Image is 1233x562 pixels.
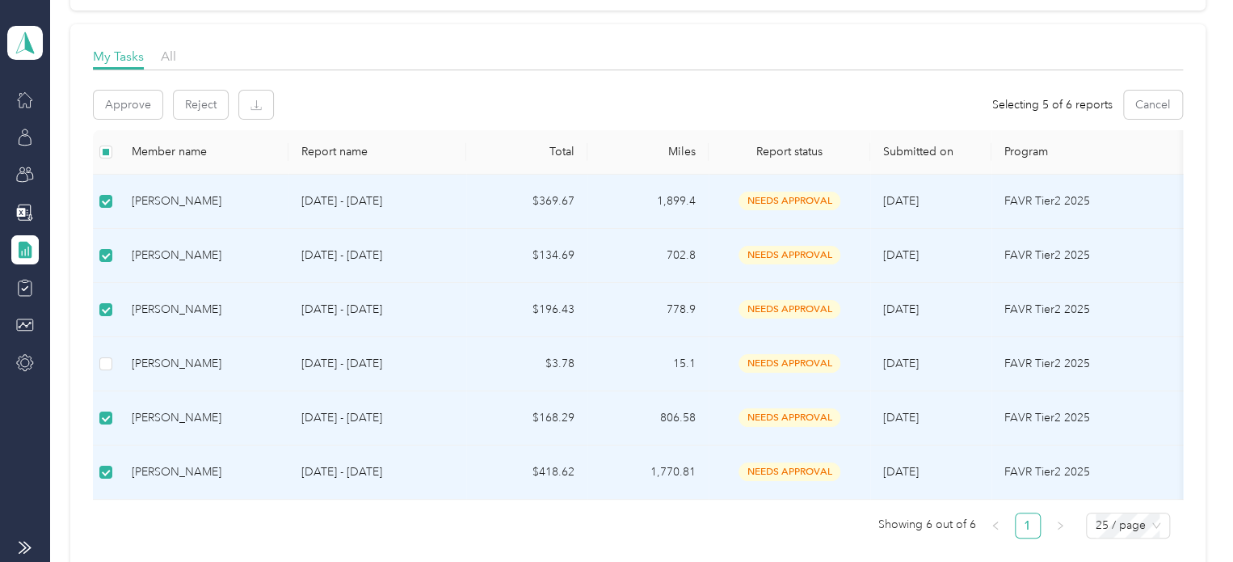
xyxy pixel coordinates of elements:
span: My Tasks [93,49,144,64]
td: FAVR Tier2 2025 [991,337,1193,391]
div: [PERSON_NAME] [132,192,276,210]
div: [PERSON_NAME] [132,463,276,481]
div: Member name [132,145,276,158]
p: FAVR Tier2 2025 [1004,247,1180,264]
button: right [1047,513,1073,539]
span: needs approval [739,408,840,427]
div: [PERSON_NAME] [132,409,276,427]
p: FAVR Tier2 2025 [1004,301,1180,319]
div: [PERSON_NAME] [132,355,276,373]
span: Showing 6 out of 6 [878,513,976,537]
th: Program [991,130,1193,175]
li: Next Page [1047,513,1073,539]
span: [DATE] [883,357,919,370]
span: needs approval [739,354,840,373]
p: [DATE] - [DATE] [301,301,453,319]
span: needs approval [739,246,840,264]
td: $134.69 [466,229,587,283]
td: FAVR Tier2 2025 [991,229,1193,283]
span: Selecting 5 of 6 reports [992,96,1113,113]
button: Approve [94,91,162,119]
span: right [1055,521,1065,530]
span: needs approval [739,192,840,210]
p: FAVR Tier2 2025 [1004,192,1180,210]
p: FAVR Tier2 2025 [1004,463,1180,481]
span: [DATE] [883,248,919,262]
li: Previous Page [983,513,1008,539]
td: 15.1 [587,337,709,391]
td: 1,899.4 [587,175,709,229]
p: [DATE] - [DATE] [301,192,453,210]
td: 1,770.81 [587,446,709,500]
p: [DATE] - [DATE] [301,409,453,427]
div: [PERSON_NAME] [132,301,276,319]
td: FAVR Tier2 2025 [991,391,1193,446]
td: $418.62 [466,446,587,500]
th: Report name [288,130,466,175]
span: [DATE] [883,465,919,479]
span: 25 / page [1096,513,1160,538]
td: $168.29 [466,391,587,446]
td: 806.58 [587,391,709,446]
button: Reject [174,91,228,119]
p: FAVR Tier2 2025 [1004,355,1180,373]
p: [DATE] - [DATE] [301,247,453,264]
span: [DATE] [883,411,919,425]
p: [DATE] - [DATE] [301,463,453,481]
td: $3.78 [466,337,587,391]
td: $369.67 [466,175,587,229]
span: needs approval [739,300,840,319]
span: needs approval [739,463,840,481]
span: left [991,521,1000,530]
span: All [161,49,176,64]
iframe: Everlance-gr Chat Button Frame [1143,471,1233,562]
th: Submitted on [870,130,991,175]
td: $196.43 [466,283,587,337]
button: Cancel [1124,91,1182,119]
div: [PERSON_NAME] [132,247,276,264]
div: Page Size [1086,513,1170,539]
span: [DATE] [883,302,919,316]
a: 1 [1016,513,1040,538]
td: 778.9 [587,283,709,337]
td: 702.8 [587,229,709,283]
span: [DATE] [883,194,919,208]
div: Miles [600,145,696,158]
p: [DATE] - [DATE] [301,355,453,373]
p: FAVR Tier2 2025 [1004,409,1180,427]
div: Total [479,145,574,158]
td: FAVR Tier2 2025 [991,283,1193,337]
th: Member name [119,130,288,175]
span: Report status [722,145,857,158]
td: FAVR Tier2 2025 [991,175,1193,229]
button: left [983,513,1008,539]
td: FAVR Tier2 2025 [991,446,1193,500]
li: 1 [1015,513,1041,539]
